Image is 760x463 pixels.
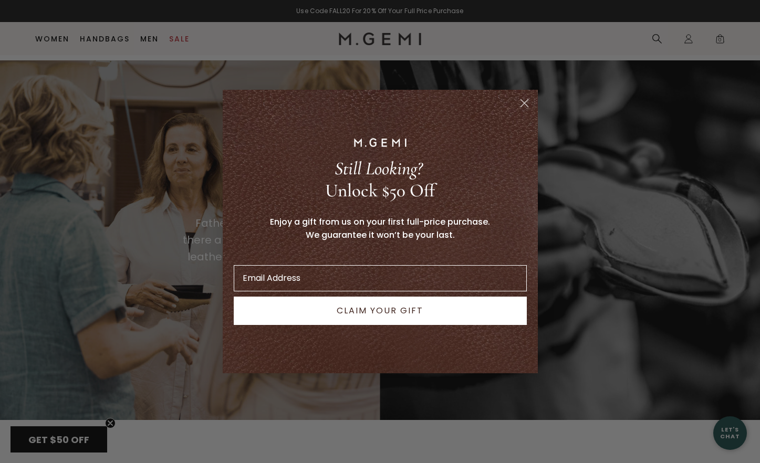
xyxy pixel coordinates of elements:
[234,297,527,325] button: CLAIM YOUR GIFT
[335,157,422,180] span: Still Looking?
[325,180,435,202] span: Unlock $50 Off
[270,216,490,241] span: Enjoy a gift from us on your first full-price purchase. We guarantee it won’t be your last.
[354,138,407,146] img: M.GEMI
[234,265,527,291] input: Email Address
[515,94,534,112] button: Close dialog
